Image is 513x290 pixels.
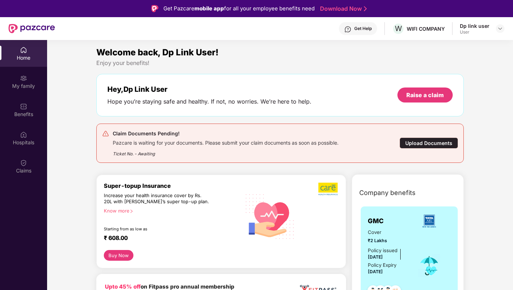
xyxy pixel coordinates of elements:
[20,131,27,138] img: svg+xml;base64,PHN2ZyBpZD0iSG9zcGl0YWxzIiB4bWxucz0iaHR0cDovL3d3dy53My5vcmcvMjAwMC9zdmciIHdpZHRoPS...
[407,25,445,32] div: WIFI COMPANY
[151,5,158,12] img: Logo
[364,5,367,12] img: Stroke
[460,29,489,35] div: User
[368,261,396,269] div: Policy Expiry
[344,26,351,33] img: svg+xml;base64,PHN2ZyBpZD0iSGVscC0zMngzMiIgeG1sbnM9Imh0dHA6Ly93d3cudzMub3JnLzIwMDAvc3ZnIiB3aWR0aD...
[20,103,27,110] img: svg+xml;base64,PHN2ZyBpZD0iQmVuZWZpdHMiIHhtbG5zPSJodHRwOi8vd3d3LnczLm9yZy8yMDAwL3N2ZyIgd2lkdGg9Ij...
[368,216,384,226] span: GMC
[359,188,416,198] span: Company benefits
[129,209,133,213] span: right
[368,254,383,260] span: [DATE]
[241,186,300,246] img: svg+xml;base64,PHN2ZyB4bWxucz0iaHR0cDovL3d3dy53My5vcmcvMjAwMC9zdmciIHhtbG5zOnhsaW5rPSJodHRwOi8vd3...
[104,182,241,189] div: Super-topup Insurance
[368,247,397,254] div: Policy issued
[420,211,439,231] img: insurerLogo
[104,234,234,243] div: ₹ 608.00
[20,75,27,82] img: svg+xml;base64,PHN2ZyB3aWR0aD0iMjAiIGhlaWdodD0iMjAiIHZpZXdCb3g9IjAgMCAyMCAyMCIgZmlsbD0ibm9uZSIgeG...
[104,250,133,261] button: Buy Now
[194,5,224,12] strong: mobile app
[105,283,141,290] b: Upto 45% off
[460,22,489,29] div: Dp link user
[20,159,27,166] img: svg+xml;base64,PHN2ZyBpZD0iQ2xhaW0iIHhtbG5zPSJodHRwOi8vd3d3LnczLm9yZy8yMDAwL3N2ZyIgd2lkdGg9IjIwIi...
[368,237,408,244] span: ₹2 Lakhs
[104,192,210,205] div: Increase your health insurance cover by Rs. 20L with [PERSON_NAME]’s super top-up plan.
[96,47,219,57] span: Welcome back, Dp Link User!
[9,24,55,33] img: New Pazcare Logo
[354,26,372,31] div: Get Help
[395,24,402,33] span: W
[318,182,339,196] img: b5dec4f62d2307b9de63beb79f102df3.png
[368,229,408,236] span: Cover
[368,269,383,274] span: [DATE]
[104,208,237,213] div: Know more
[113,138,339,146] div: Pazcare is waiting for your documents. Please submit your claim documents as soon as possible.
[418,254,441,277] img: icon
[96,59,464,67] div: Enjoy your benefits!
[406,91,444,99] div: Raise a claim
[104,226,210,231] div: Starting from as low as
[497,26,503,31] img: svg+xml;base64,PHN2ZyBpZD0iRHJvcGRvd24tMzJ4MzIiIHhtbG5zPSJodHRwOi8vd3d3LnczLm9yZy8yMDAwL3N2ZyIgd2...
[107,85,311,94] div: Hey, Dp Link User
[163,4,315,13] div: Get Pazcare for all your employee benefits need
[20,46,27,54] img: svg+xml;base64,PHN2ZyBpZD0iSG9tZSIgeG1sbnM9Imh0dHA6Ly93d3cudzMub3JnLzIwMDAvc3ZnIiB3aWR0aD0iMjAiIG...
[400,137,458,149] div: Upload Documents
[102,130,109,137] img: svg+xml;base64,PHN2ZyB4bWxucz0iaHR0cDovL3d3dy53My5vcmcvMjAwMC9zdmciIHdpZHRoPSIyNCIgaGVpZ2h0PSIyNC...
[107,98,311,105] div: Hope you’re staying safe and healthy. If not, no worries. We’re here to help.
[320,5,365,12] a: Download Now
[113,129,339,138] div: Claim Documents Pending!
[113,146,339,157] div: Ticket No. - Awaiting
